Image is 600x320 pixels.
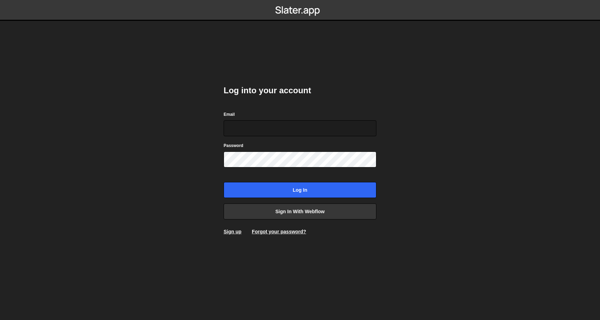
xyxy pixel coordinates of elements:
[224,204,376,219] a: Sign in with Webflow
[224,229,241,234] a: Sign up
[224,111,235,118] label: Email
[252,229,306,234] a: Forgot your password?
[224,182,376,198] input: Log in
[224,85,376,96] h2: Log into your account
[224,142,243,149] label: Password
